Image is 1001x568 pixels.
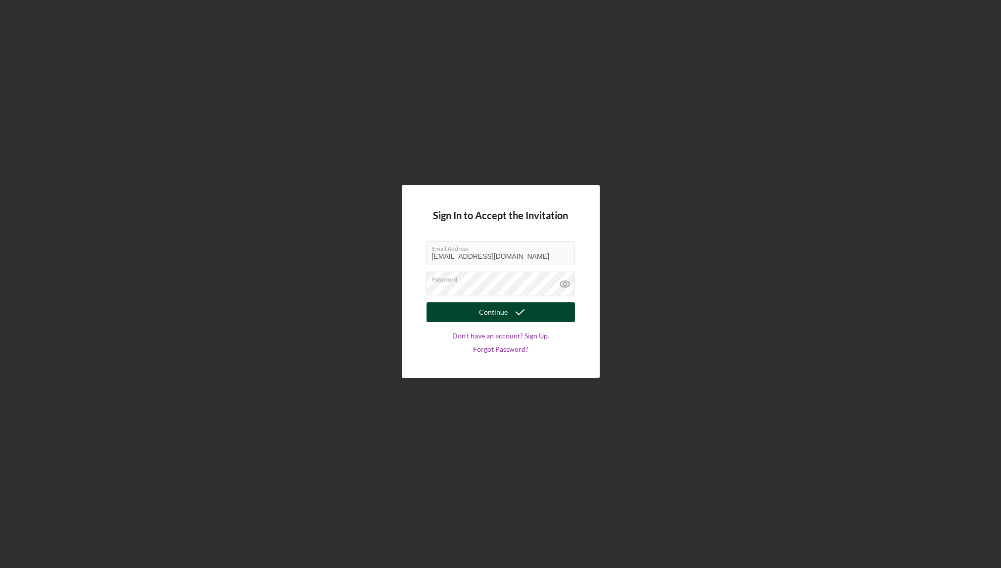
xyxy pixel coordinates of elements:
[479,302,508,322] div: Continue
[432,272,574,283] label: Password
[452,332,549,340] a: Don't have an account? Sign Up.
[473,345,528,353] a: Forgot Password?
[433,210,568,221] h4: Sign In to Accept the Invitation
[427,302,575,322] button: Continue
[432,241,574,252] label: Email Address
